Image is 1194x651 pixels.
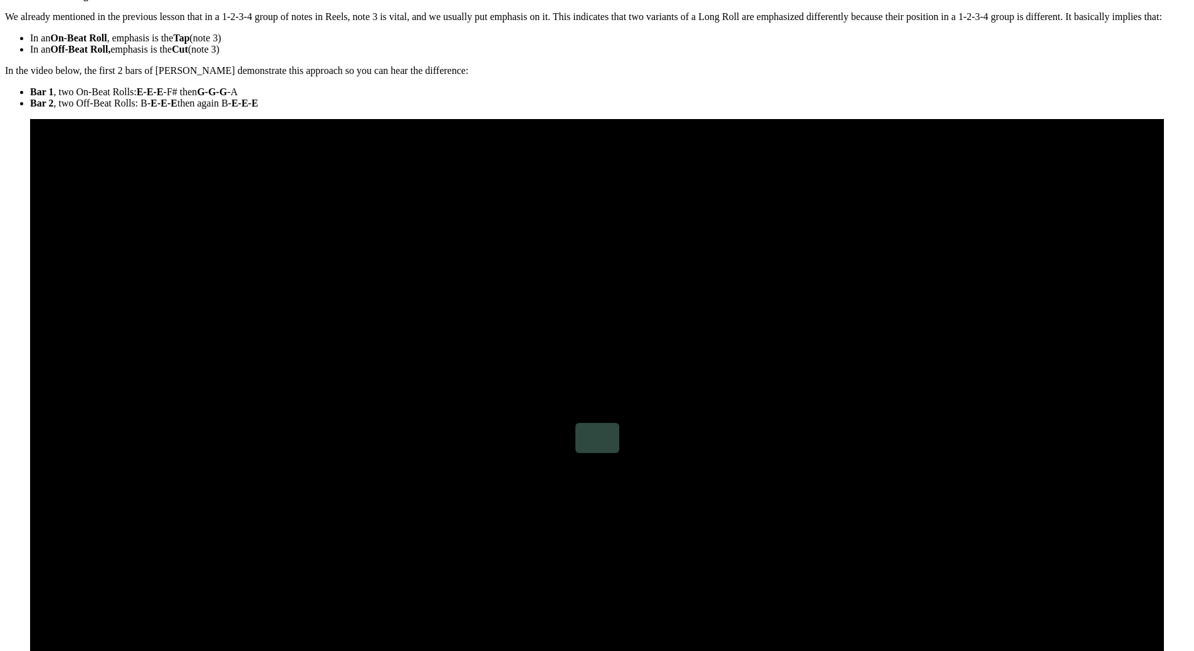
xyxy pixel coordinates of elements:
strong: E-E-E [137,86,164,97]
li: In an emphasis is the (note 3) [30,44,1189,55]
li: , two Off-Beat Rolls: B- then again B- [30,98,1189,109]
li: In an , emphasis is the (note 3) [30,33,1189,44]
strong: Off-Beat Roll, [50,44,110,55]
p: We already mentioned in the previous lesson that in a 1-2-3-4 group of notes in Reels, note 3 is ... [5,11,1189,23]
strong: E-E-E [150,98,177,108]
li: , two On-Beat Rolls: -F# then -A [30,86,1189,98]
strong: Tap [173,33,189,43]
strong: Bar 2 [30,98,53,108]
strong: G-G-G [197,86,227,97]
strong: On-Beat Roll [50,33,107,43]
strong: Cut [172,44,188,55]
p: In the video below, the first 2 bars of [PERSON_NAME] demonstrate this approach so you can hear t... [5,65,1189,76]
strong: E-E-E [231,98,258,108]
strong: Bar 1 [30,86,53,97]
